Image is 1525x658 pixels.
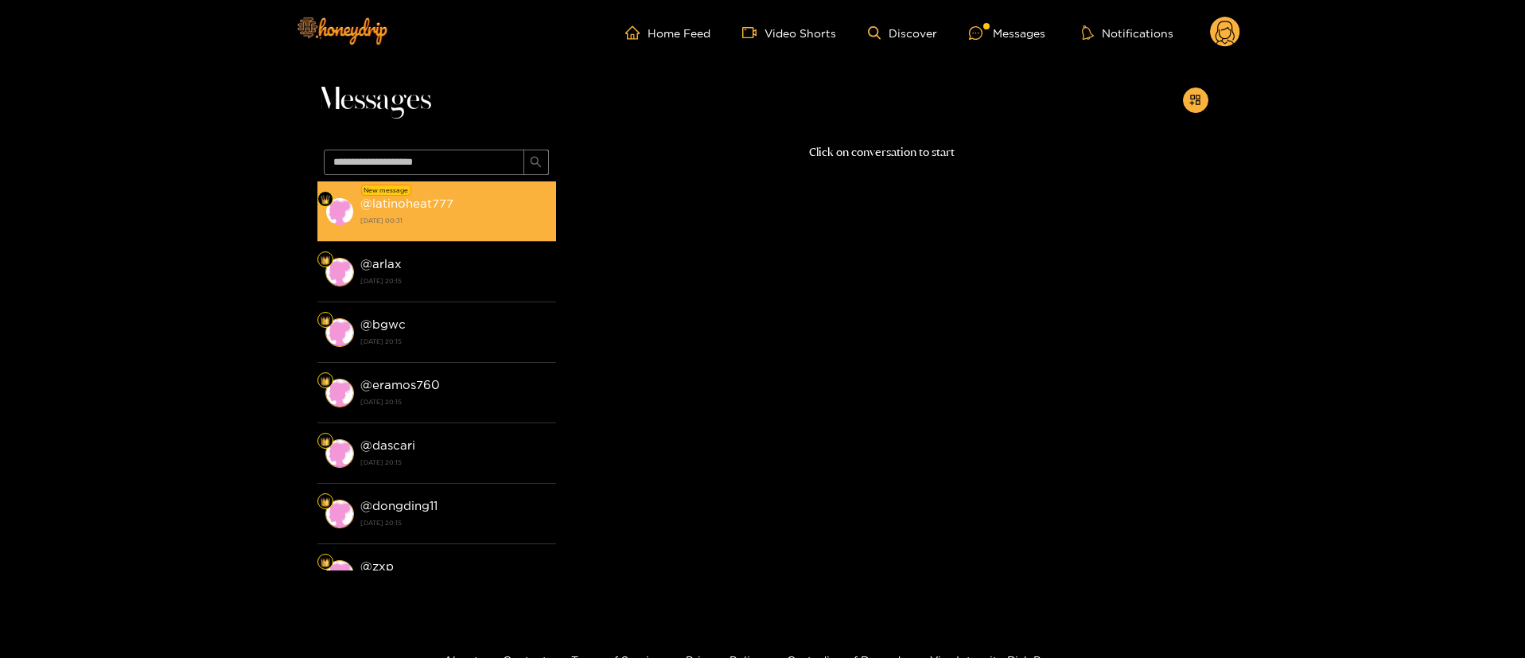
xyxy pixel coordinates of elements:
[321,376,330,386] img: Fan Level
[325,197,354,226] img: conversation
[742,25,836,40] a: Video Shorts
[360,257,402,271] strong: @ arlax
[321,497,330,507] img: Fan Level
[360,455,548,469] strong: [DATE] 20:15
[360,438,415,452] strong: @ dascari
[360,274,548,288] strong: [DATE] 20:15
[556,143,1208,162] p: Click on conversation to start
[325,379,354,407] img: conversation
[321,437,330,446] img: Fan Level
[325,439,354,468] img: conversation
[969,24,1045,42] div: Messages
[360,197,453,210] strong: @ latinoheat777
[530,156,542,169] span: search
[321,195,330,204] img: Fan Level
[1077,25,1178,41] button: Notifications
[325,560,354,589] img: conversation
[317,81,431,119] span: Messages
[325,500,354,528] img: conversation
[360,334,548,348] strong: [DATE] 20:15
[360,395,548,409] strong: [DATE] 20:15
[360,559,394,573] strong: @ zxp
[321,255,330,265] img: Fan Level
[625,25,648,40] span: home
[360,516,548,530] strong: [DATE] 20:15
[360,317,406,331] strong: @ bgwc
[360,378,440,391] strong: @ eramos760
[321,558,330,567] img: Fan Level
[360,499,438,512] strong: @ dongding11
[1183,88,1208,113] button: appstore-add
[742,25,764,40] span: video-camera
[321,316,330,325] img: Fan Level
[360,213,548,228] strong: [DATE] 00:31
[868,26,937,40] a: Discover
[625,25,710,40] a: Home Feed
[325,318,354,347] img: conversation
[1189,94,1201,107] span: appstore-add
[523,150,549,175] button: search
[325,258,354,286] img: conversation
[361,185,411,196] div: New message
